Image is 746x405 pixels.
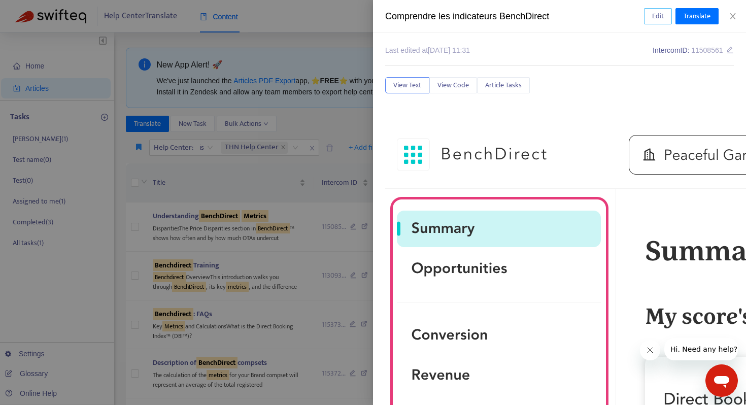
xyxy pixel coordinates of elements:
[691,46,723,54] span: 11508561
[485,80,522,91] span: Article Tasks
[664,338,738,360] iframe: Message from company
[652,11,664,22] span: Edit
[653,45,734,56] div: Intercom ID:
[429,77,477,93] button: View Code
[385,77,429,93] button: View Text
[675,8,719,24] button: Translate
[393,80,421,91] span: View Text
[385,10,644,23] div: Comprendre les indicateurs BenchDirect
[437,80,469,91] span: View Code
[729,12,737,20] span: close
[726,12,740,21] button: Close
[477,77,530,93] button: Article Tasks
[644,8,672,24] button: Edit
[640,340,660,360] iframe: Close message
[385,45,470,56] div: Last edited at [DATE] 11:31
[684,11,710,22] span: Translate
[705,364,738,397] iframe: Button to launch messaging window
